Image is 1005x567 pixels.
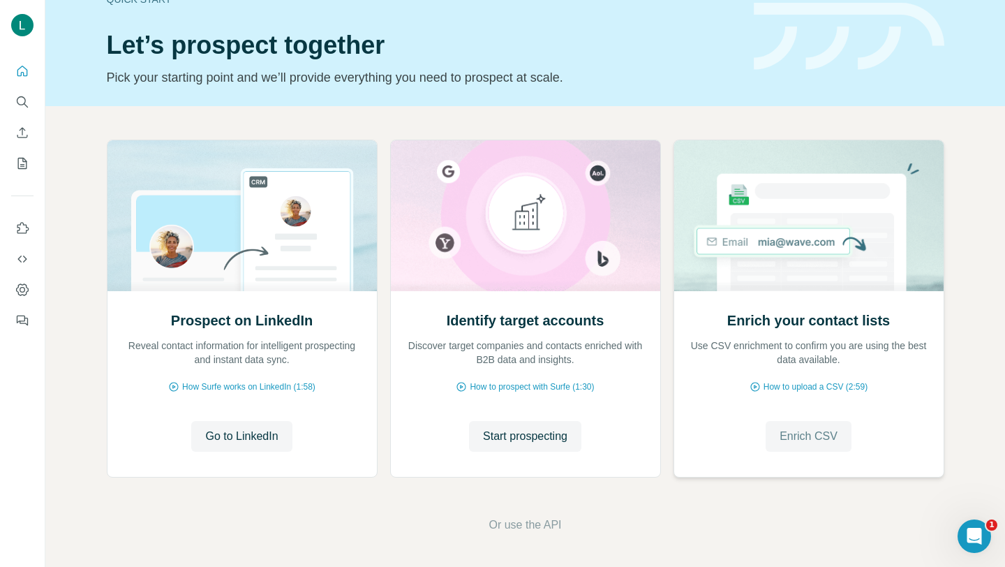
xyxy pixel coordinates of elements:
[182,381,315,393] span: How Surfe works on LinkedIn (1:58)
[489,517,561,533] button: Or use the API
[107,140,378,291] img: Prospect on LinkedIn
[727,311,890,330] h2: Enrich your contact lists
[447,311,604,330] h2: Identify target accounts
[11,246,33,272] button: Use Surfe API
[11,120,33,145] button: Enrich CSV
[11,59,33,84] button: Quick start
[673,140,944,291] img: Enrich your contact lists
[171,311,313,330] h2: Prospect on LinkedIn
[483,428,567,445] span: Start prospecting
[958,520,991,553] iframe: Intercom live chat
[11,89,33,115] button: Search
[11,308,33,333] button: Feedback
[107,68,737,87] p: Pick your starting point and we’ll provide everything you need to prospect at scale.
[405,339,646,367] p: Discover target companies and contacts enriched with B2B data and insights.
[470,381,594,393] span: How to prospect with Surfe (1:30)
[766,421,851,452] button: Enrich CSV
[469,421,581,452] button: Start prospecting
[688,339,930,367] p: Use CSV enrichment to confirm you are using the best data available.
[764,381,868,393] span: How to upload a CSV (2:59)
[986,520,997,531] span: 1
[11,216,33,241] button: Use Surfe on LinkedIn
[107,31,737,59] h1: Let’s prospect together
[11,14,33,36] img: Avatar
[11,151,33,176] button: My lists
[390,140,661,291] img: Identify target accounts
[11,277,33,302] button: Dashboard
[121,339,363,367] p: Reveal contact information for intelligent prospecting and instant data sync.
[780,428,837,445] span: Enrich CSV
[205,428,278,445] span: Go to LinkedIn
[754,3,944,71] img: banner
[191,421,292,452] button: Go to LinkedIn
